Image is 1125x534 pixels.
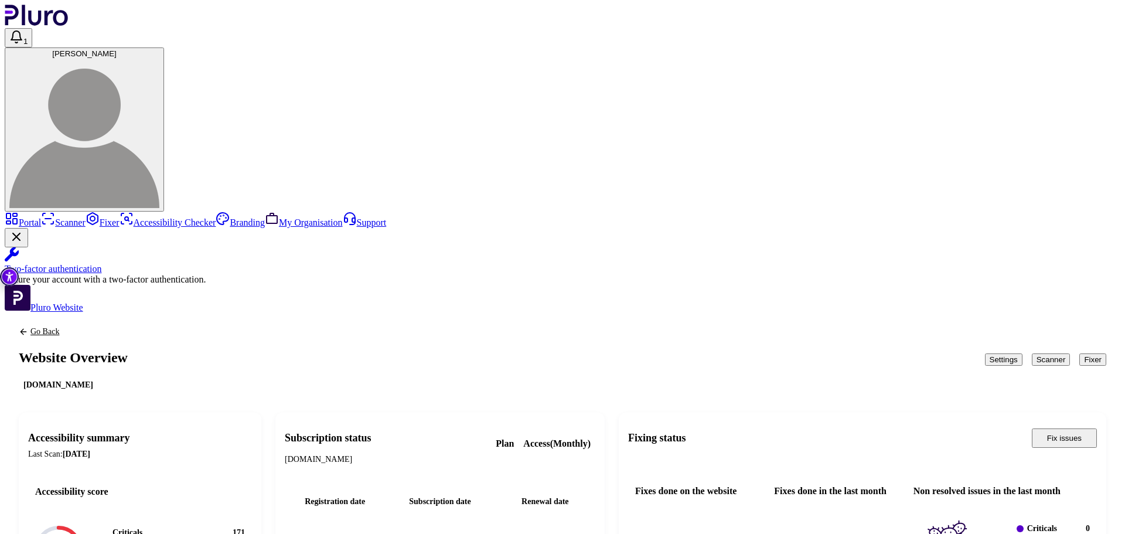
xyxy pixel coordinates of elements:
h3: Registration date [289,495,380,509]
span: 1 [23,37,28,46]
h3: Fixes done in the last month [774,484,892,498]
a: Back to previous screen [19,327,128,336]
div: [DOMAIN_NAME] [19,379,98,392]
h3: Subscription date [394,495,485,509]
aside: Sidebar menu [5,212,1120,313]
span: [PERSON_NAME] [52,49,117,58]
a: Support [343,217,387,227]
h3: Accessibility score [35,485,245,499]
h3: Fixes done on the website [635,484,753,498]
div: Two-factor authentication [5,264,1120,274]
div: Secure your account with a two-factor authentication. [5,274,1120,285]
h3: Non resolved issues in the last month [913,484,1090,498]
a: Branding [216,217,265,227]
h3: Renewal date [500,495,591,509]
img: zach sigal [9,58,159,208]
a: Scanner [41,217,86,227]
a: Accessibility Checker [120,217,216,227]
button: Open notifications, you have 1 new notifications [5,28,32,47]
div: Plan [496,436,595,452]
a: My Organisation [265,217,343,227]
h2: Fixing status [628,431,686,445]
a: Open Pluro Website [5,302,83,312]
a: Portal [5,217,41,227]
h2: Subscription status [285,431,482,445]
button: [PERSON_NAME]zach sigal [5,47,164,212]
button: Settings [985,353,1022,366]
span: access (monthly) [519,436,595,452]
h1: Website Overview [19,351,128,365]
a: Fixer [86,217,120,227]
h2: Accessibility summary [28,431,252,445]
a: Logo [5,18,69,28]
a: Two-factor authentication [5,247,1120,274]
button: Fixer [1079,353,1106,366]
span: [DATE] [63,450,90,458]
button: Fix issues [1032,428,1097,448]
button: Scanner [1032,353,1071,366]
div: Last Scan: [28,447,252,461]
button: Close Two-factor authentication notification [5,228,28,247]
div: [DOMAIN_NAME] [285,454,482,465]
